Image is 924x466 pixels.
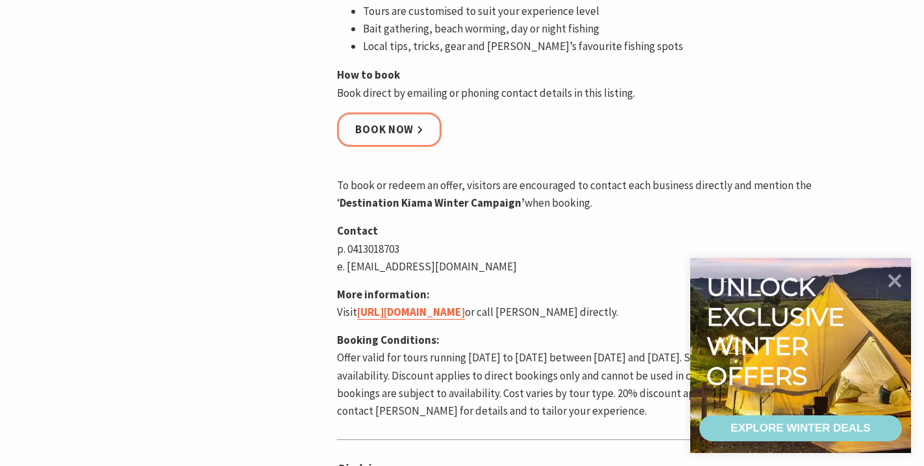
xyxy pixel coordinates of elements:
strong: Destination Kiama Winter Campaign’ [340,196,525,210]
p: Bait gathering, beach worming, day or night fishing [363,20,846,38]
a: EXPLORE WINTER DEALS [699,415,902,441]
div: Unlock exclusive winter offers [706,272,850,391]
p: p. 0413018703 e. [EMAIL_ADDRESS][DOMAIN_NAME] [337,222,846,276]
p: Visit or call [PERSON_NAME] directly. [337,286,846,321]
p: Offer valid for tours running [DATE] to [DATE] between [DATE] and [DATE]. Subject to weather cond... [337,331,846,420]
p: Book direct by emailing or phoning contact details in this listing. [337,66,846,101]
a: Book now [337,112,442,147]
a: [URL][DOMAIN_NAME] [357,305,465,320]
strong: More information: [337,287,430,302]
div: EXPLORE WINTER DEALS [730,415,870,441]
strong: How to book [337,68,400,82]
strong: Contact [337,224,378,238]
p: Local tips, tricks, gear and [PERSON_NAME]’s favourite fishing spots [363,38,846,55]
p: Tours are customised to suit your experience level [363,3,846,20]
strong: Booking Conditions: [337,333,440,347]
p: To book or redeem an offer, visitors are encouraged to contact each business directly and mention... [337,177,846,212]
